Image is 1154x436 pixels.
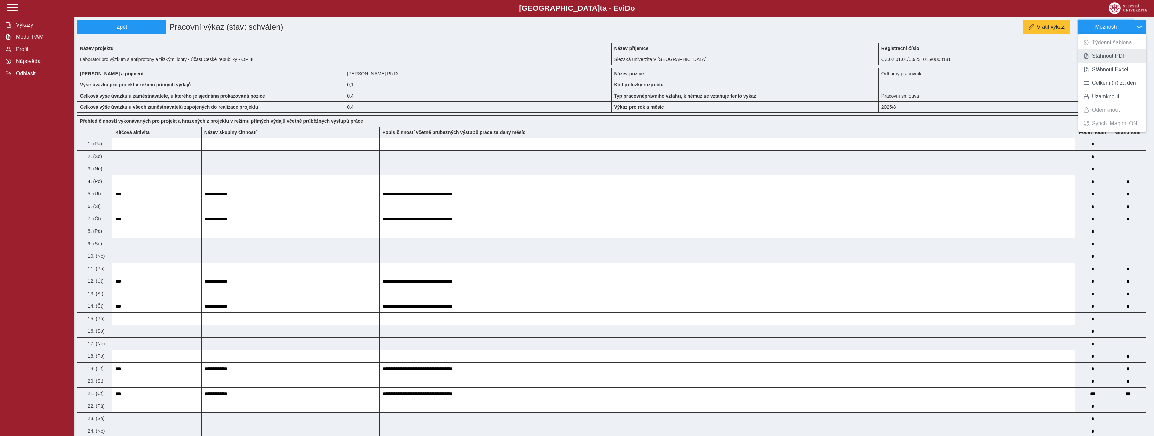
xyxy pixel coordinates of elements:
[614,71,644,76] b: Název pozice
[86,403,105,409] span: 22. (Pá)
[86,203,101,209] span: 6. (St)
[166,20,524,34] h1: Pracovní výkaz (stav: schválen)
[14,46,69,52] span: Profil
[77,54,612,65] div: Laboratoř pro výzkum s antiprotony a těžkými ionty - účast České republiky - OP III.
[14,34,69,40] span: Modul PAM
[80,24,163,30] span: Zpět
[1110,130,1146,135] b: Suma za den přes všechny výkazy
[614,82,664,87] b: Kód položky rozpočtu
[86,391,104,396] span: 21. (Čt)
[20,4,1134,13] b: [GEOGRAPHIC_DATA] a - Evi
[86,428,105,434] span: 24. (Ne)
[1092,53,1126,59] span: Stáhnout PDF
[86,328,105,334] span: 16. (So)
[879,101,1146,113] div: 2025/8
[879,68,1146,79] div: Odborný pracovník
[14,58,69,64] span: Nápověda
[86,266,105,271] span: 11. (Po)
[80,82,191,87] b: Výše úvazku pro projekt v režimu přímých výdajů
[86,316,105,321] span: 15. (Pá)
[86,278,104,284] span: 12. (Út)
[86,366,104,371] span: 19. (Út)
[86,353,105,359] span: 18. (Po)
[614,104,664,110] b: Výkaz pro rok a měsíc
[1092,80,1136,86] span: Celkem (h) za den
[86,416,105,421] span: 23. (So)
[879,54,1146,65] div: CZ.02.01.01/00/23_015/0008181
[86,303,104,309] span: 14. (Čt)
[80,71,143,76] b: [PERSON_NAME] a příjmení
[86,166,102,171] span: 3. (Ne)
[86,341,105,346] span: 17. (Ne)
[80,46,114,51] b: Název projektu
[86,291,103,296] span: 13. (St)
[1084,24,1128,30] span: Možnosti
[1092,94,1119,99] span: Uzamknout
[86,378,103,384] span: 20. (St)
[1075,130,1110,135] b: Počet hodin
[614,93,756,99] b: Typ pracovněprávního vztahu, k němuž se vztahuje tento výkaz
[86,253,105,259] span: 10. (Ne)
[382,130,525,135] b: Popis činností včetně průbežných výstupů práce za daný měsíc
[77,20,166,34] button: Zpět
[115,130,150,135] b: Klíčová aktivita
[80,104,258,110] b: Celková výše úvazku u všech zaměstnavatelů zapojených do realizace projektu
[344,79,611,90] div: 0,8 h / den. 4 h / týden.
[14,71,69,77] span: Odhlásit
[86,141,102,146] span: 1. (Pá)
[80,93,265,99] b: Celková výše úvazku u zaměstnavatele, u kterého je sjednána prokazovaná pozice
[204,130,257,135] b: Název skupiny činností
[612,54,879,65] div: Slezská univerzita v [GEOGRAPHIC_DATA]
[344,101,611,113] div: 0,4
[1078,20,1133,34] button: Možnosti
[625,4,630,12] span: D
[14,22,69,28] span: Výkazy
[80,118,363,124] b: Přehled činností vykonávaných pro projekt a hrazených z projektu v režimu přímých výdajů včetně p...
[86,154,102,159] span: 2. (So)
[86,179,102,184] span: 4. (Po)
[630,4,635,12] span: o
[344,68,611,79] div: [PERSON_NAME] Ph.D.
[614,46,649,51] b: Název příjemce
[1023,20,1070,34] button: Vrátit výkaz
[1037,24,1065,30] span: Vrátit výkaz
[86,216,101,221] span: 7. (Čt)
[86,228,102,234] span: 8. (Pá)
[86,241,102,246] span: 9. (So)
[1092,67,1128,72] span: Stáhnout Excel
[86,191,101,196] span: 5. (Út)
[881,46,919,51] b: Registrační číslo
[600,4,602,12] span: t
[1109,2,1147,14] img: logo_web_su.png
[344,90,611,101] div: 0,4
[879,90,1146,101] div: Pracovní smlouva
